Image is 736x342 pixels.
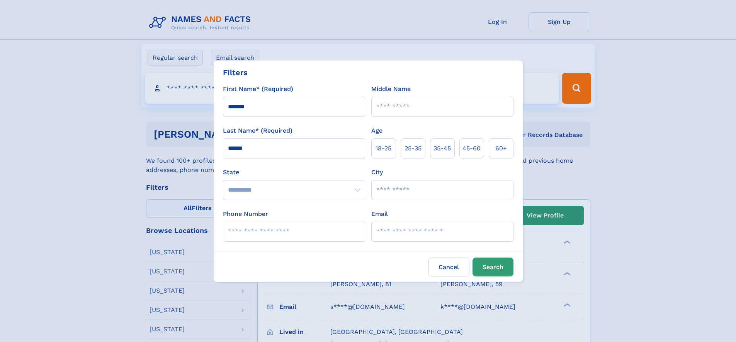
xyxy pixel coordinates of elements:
[371,209,388,219] label: Email
[223,84,293,94] label: First Name* (Required)
[428,258,469,276] label: Cancel
[371,168,383,177] label: City
[376,144,391,153] span: 18‑25
[223,209,268,219] label: Phone Number
[473,258,513,276] button: Search
[371,84,411,94] label: Middle Name
[223,168,365,177] label: State
[223,67,248,78] div: Filters
[223,126,292,135] label: Last Name* (Required)
[405,144,422,153] span: 25‑35
[462,144,481,153] span: 45‑60
[495,144,507,153] span: 60+
[371,126,382,135] label: Age
[433,144,451,153] span: 35‑45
